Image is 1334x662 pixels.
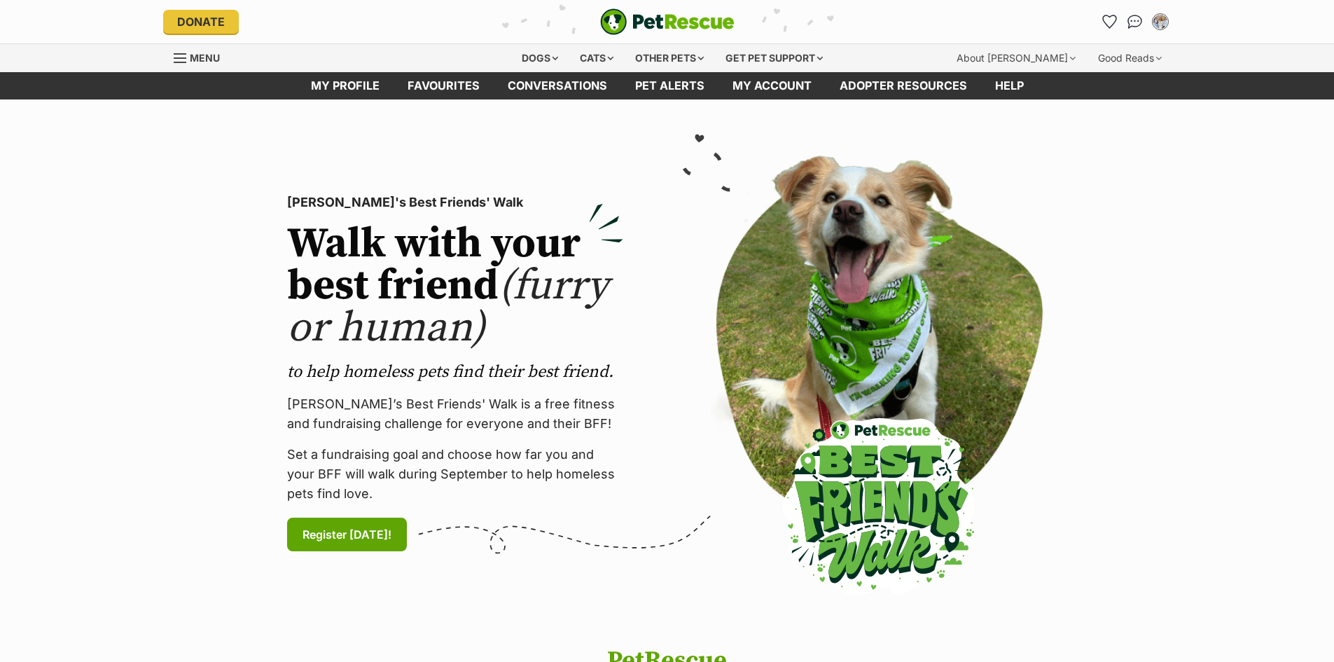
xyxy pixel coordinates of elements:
[1124,11,1146,33] a: Conversations
[287,361,623,383] p: to help homeless pets find their best friend.
[621,72,718,99] a: Pet alerts
[494,72,621,99] a: conversations
[512,44,568,72] div: Dogs
[947,44,1085,72] div: About [PERSON_NAME]
[297,72,394,99] a: My profile
[190,52,220,64] span: Menu
[981,72,1038,99] a: Help
[826,72,981,99] a: Adopter resources
[716,44,833,72] div: Get pet support
[1149,11,1172,33] button: My account
[1153,15,1167,29] img: Chantel Moncur profile pic
[287,193,623,212] p: [PERSON_NAME]'s Best Friends' Walk
[1099,11,1172,33] ul: Account quick links
[718,72,826,99] a: My account
[394,72,494,99] a: Favourites
[303,526,391,543] span: Register [DATE]!
[1099,11,1121,33] a: Favourites
[287,394,623,434] p: [PERSON_NAME]’s Best Friends' Walk is a free fitness and fundraising challenge for everyone and t...
[287,223,623,350] h2: Walk with your best friend
[163,10,239,34] a: Donate
[600,8,735,35] img: logo-e224e6f780fb5917bec1dbf3a21bbac754714ae5b6737aabdf751b685950b380.svg
[600,8,735,35] a: PetRescue
[1088,44,1172,72] div: Good Reads
[1127,15,1142,29] img: chat-41dd97257d64d25036548639549fe6c8038ab92f7586957e7f3b1b290dea8141.svg
[174,44,230,69] a: Menu
[287,445,623,504] p: Set a fundraising goal and choose how far you and your BFF will walk during September to help hom...
[287,518,407,551] a: Register [DATE]!
[570,44,623,72] div: Cats
[625,44,714,72] div: Other pets
[287,260,609,354] span: (furry or human)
